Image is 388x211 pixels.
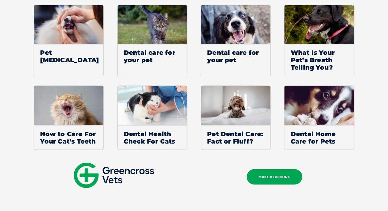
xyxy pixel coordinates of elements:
[74,162,154,188] img: gxv-logo-mobile.svg
[118,125,187,149] span: Dental Health Check For Cats
[284,44,354,76] span: What Is Your Pet’s Breath Telling You?
[34,44,103,68] span: Pet [MEDICAL_DATA]
[201,5,271,76] a: Dental care for your pet
[201,125,270,149] span: Pet Dental Care: Fact or Fluff?
[201,44,270,68] span: Dental care for your pet
[284,85,354,150] a: Dental Home Care for Pets
[118,44,187,68] span: Dental care for your pet
[117,85,187,150] a: Dental Health Check For Cats
[201,85,271,150] a: Pet Dental Care: Fact or Fluff?
[34,5,104,76] a: Pet [MEDICAL_DATA]
[201,86,270,125] img: Brown oodle dog smiling on a bed
[247,169,302,184] a: MAKE A BOOKING
[284,125,354,149] span: Dental Home Care for Pets
[34,125,103,149] span: How to Care For Your Cat’s Teeth
[284,5,354,76] a: What Is Your Pet’s Breath Telling You?
[117,5,187,76] a: Dental care for your pet
[34,85,104,150] a: How to Care For Your Cat’s Teeth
